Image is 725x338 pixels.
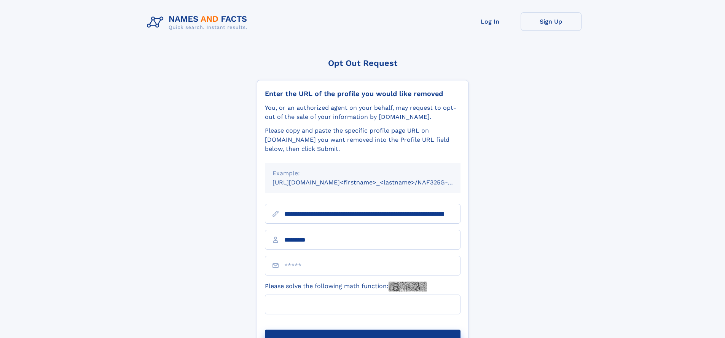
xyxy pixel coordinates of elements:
[265,126,460,154] div: Please copy and paste the specific profile page URL on [DOMAIN_NAME] you want removed into the Pr...
[265,103,460,122] div: You, or an authorized agent on your behalf, may request to opt-out of the sale of your informatio...
[272,179,475,186] small: [URL][DOMAIN_NAME]<firstname>_<lastname>/NAF325G-xxxxxxxx
[144,12,253,33] img: Logo Names and Facts
[272,169,453,178] div: Example:
[460,12,521,31] a: Log In
[265,282,427,292] label: Please solve the following math function:
[257,58,468,68] div: Opt Out Request
[265,90,460,98] div: Enter the URL of the profile you would like removed
[521,12,582,31] a: Sign Up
